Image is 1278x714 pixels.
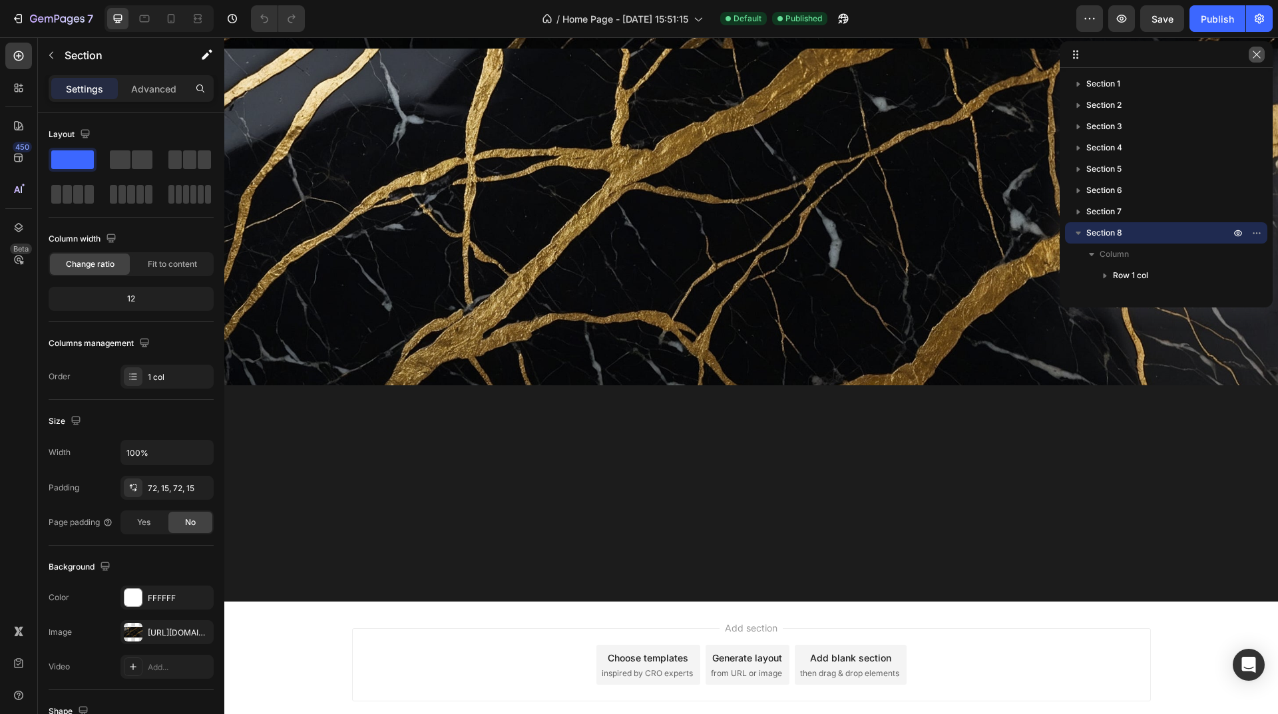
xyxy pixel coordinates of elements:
[51,289,211,308] div: 12
[49,446,71,458] div: Width
[131,82,176,96] p: Advanced
[49,126,93,144] div: Layout
[49,558,113,576] div: Background
[1086,141,1122,154] span: Section 4
[377,630,469,642] span: inspired by CRO experts
[121,441,213,464] input: Auto
[148,482,210,494] div: 72, 15, 72, 15
[487,630,558,642] span: from URL or image
[562,12,688,26] span: Home Page - [DATE] 15:51:15
[5,5,99,32] button: 7
[1086,120,1122,133] span: Section 3
[1086,226,1122,240] span: Section 8
[495,584,558,598] span: Add section
[224,37,1278,714] iframe: Design area
[49,592,69,604] div: Color
[1086,184,1122,197] span: Section 6
[148,627,210,639] div: [URL][DOMAIN_NAME]
[1152,13,1173,25] span: Save
[13,142,32,152] div: 450
[87,11,93,27] p: 7
[1100,248,1129,261] span: Column
[1189,5,1245,32] button: Publish
[148,258,197,270] span: Fit to content
[383,614,464,627] div: Choose templates
[1086,77,1120,90] span: Section 1
[576,630,675,642] span: then drag & drop elements
[251,5,305,32] div: Undo/Redo
[49,661,70,673] div: Video
[1086,162,1122,176] span: Section 5
[66,82,103,96] p: Settings
[1086,98,1122,112] span: Section 2
[148,592,210,604] div: FFFFFF
[1201,12,1234,26] div: Publish
[1233,649,1265,681] div: Open Intercom Messenger
[49,230,119,248] div: Column width
[185,516,196,528] span: No
[148,661,210,673] div: Add...
[488,614,558,627] div: Generate layout
[1140,5,1184,32] button: Save
[49,626,72,638] div: Image
[137,516,150,528] span: Yes
[586,614,667,627] div: Add blank section
[49,516,113,528] div: Page padding
[1113,269,1148,282] span: Row 1 col
[734,13,761,25] span: Default
[49,371,71,383] div: Order
[65,47,174,63] p: Section
[66,258,114,270] span: Change ratio
[49,413,84,431] div: Size
[1086,205,1122,218] span: Section 7
[148,371,210,383] div: 1 col
[556,12,560,26] span: /
[10,244,32,254] div: Beta
[49,335,152,353] div: Columns management
[49,482,79,494] div: Padding
[1113,290,1154,303] span: Row 2 cols
[785,13,822,25] span: Published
